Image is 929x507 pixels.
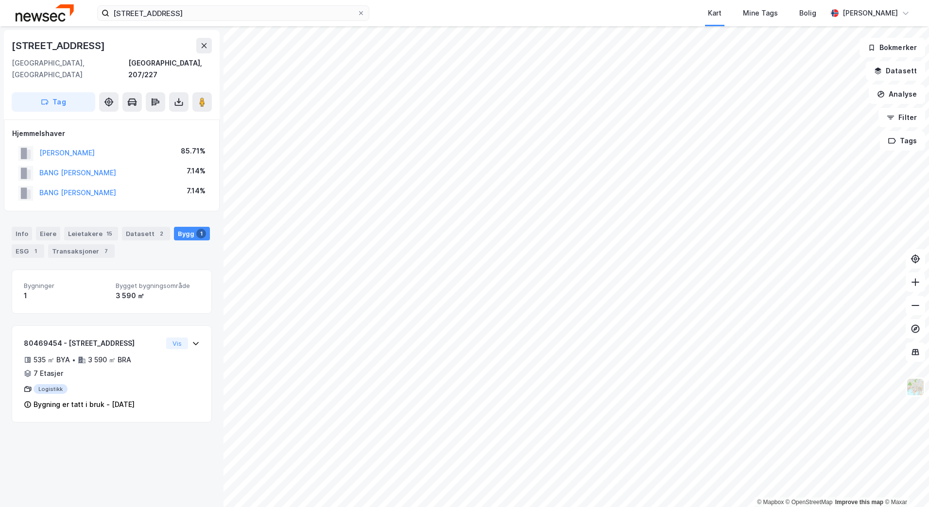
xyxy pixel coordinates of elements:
[181,145,206,157] div: 85.71%
[166,338,188,349] button: Vis
[869,84,925,104] button: Analyse
[34,354,70,366] div: 535 ㎡ BYA
[116,282,200,290] span: Bygget bygningsområde
[880,460,929,507] div: Kontrollprogram for chat
[16,4,74,21] img: newsec-logo.f6e21ccffca1b3a03d2d.png
[187,165,206,177] div: 7.14%
[843,7,898,19] div: [PERSON_NAME]
[122,227,170,240] div: Datasett
[835,499,883,506] a: Improve this map
[101,246,111,256] div: 7
[64,227,118,240] div: Leietakere
[31,246,40,256] div: 1
[906,378,925,396] img: Z
[34,368,63,379] div: 7 Etasjer
[799,7,816,19] div: Bolig
[12,128,211,139] div: Hjemmelshaver
[174,227,210,240] div: Bygg
[36,227,60,240] div: Eiere
[12,57,128,81] div: [GEOGRAPHIC_DATA], [GEOGRAPHIC_DATA]
[860,38,925,57] button: Bokmerker
[187,185,206,197] div: 7.14%
[88,354,131,366] div: 3 590 ㎡ BRA
[743,7,778,19] div: Mine Tags
[866,61,925,81] button: Datasett
[196,229,206,238] div: 1
[24,282,108,290] span: Bygninger
[708,7,722,19] div: Kart
[878,108,925,127] button: Filter
[12,38,107,53] div: [STREET_ADDRESS]
[116,290,200,302] div: 3 590 ㎡
[104,229,114,238] div: 15
[48,244,115,258] div: Transaksjoner
[12,227,32,240] div: Info
[757,499,784,506] a: Mapbox
[34,399,135,410] div: Bygning er tatt i bruk - [DATE]
[12,244,44,258] div: ESG
[72,356,76,364] div: •
[156,229,166,238] div: 2
[12,92,95,112] button: Tag
[880,131,925,151] button: Tags
[109,6,357,20] input: Søk på adresse, matrikkel, gårdeiere, leietakere eller personer
[24,338,162,349] div: 80469454 - [STREET_ADDRESS]
[880,460,929,507] iframe: Chat Widget
[786,499,833,506] a: OpenStreetMap
[128,57,212,81] div: [GEOGRAPHIC_DATA], 207/227
[24,290,108,302] div: 1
